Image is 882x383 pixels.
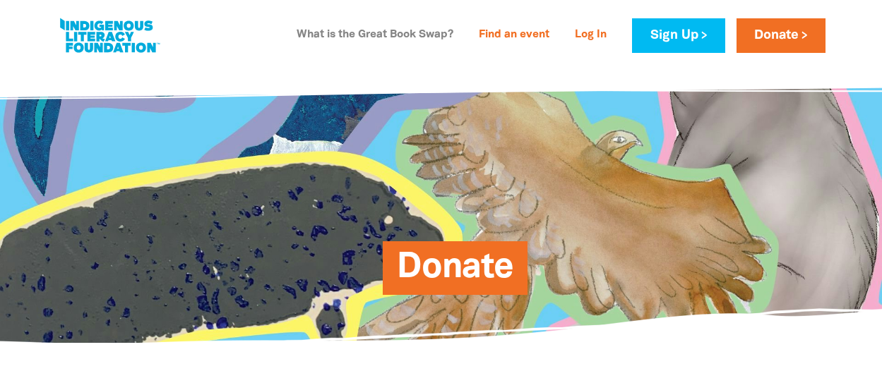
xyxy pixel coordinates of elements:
span: Donate [397,252,513,295]
a: What is the Great Book Swap? [288,24,462,47]
a: Find an event [470,24,558,47]
a: Donate [737,18,826,53]
a: Sign Up [632,18,725,53]
a: Log In [566,24,615,47]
